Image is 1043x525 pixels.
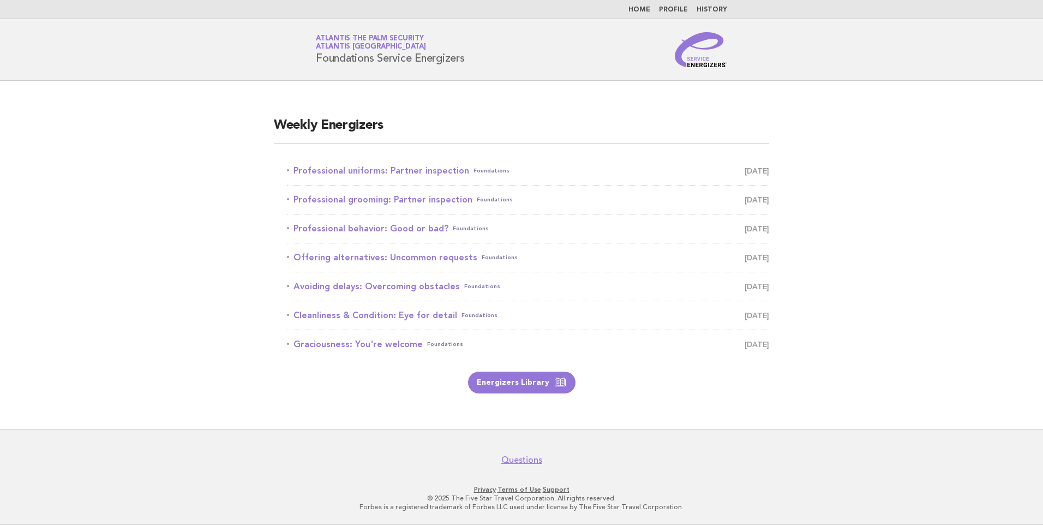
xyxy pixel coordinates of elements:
[543,486,570,493] a: Support
[188,494,855,503] p: © 2025 The Five Star Travel Corporation. All rights reserved.
[474,486,496,493] a: Privacy
[453,221,489,236] span: Foundations
[745,192,769,207] span: [DATE]
[316,44,426,51] span: Atlantis [GEOGRAPHIC_DATA]
[473,163,509,178] span: Foundations
[468,372,576,393] a: Energizers Library
[287,221,769,236] a: Professional behavior: Good or bad?Foundations [DATE]
[745,250,769,265] span: [DATE]
[628,7,650,13] a: Home
[287,279,769,294] a: Avoiding delays: Overcoming obstaclesFoundations [DATE]
[316,35,465,64] h1: Foundations Service Energizers
[188,485,855,494] p: · ·
[464,279,500,294] span: Foundations
[316,35,426,50] a: Atlantis The Palm SecurityAtlantis [GEOGRAPHIC_DATA]
[501,455,542,466] a: Questions
[745,308,769,323] span: [DATE]
[477,192,513,207] span: Foundations
[287,337,769,352] a: Graciousness: You're welcomeFoundations [DATE]
[461,308,497,323] span: Foundations
[745,279,769,294] span: [DATE]
[287,192,769,207] a: Professional grooming: Partner inspectionFoundations [DATE]
[287,250,769,265] a: Offering alternatives: Uncommon requestsFoundations [DATE]
[675,32,727,67] img: Service Energizers
[497,486,541,493] a: Terms of Use
[659,7,688,13] a: Profile
[287,308,769,323] a: Cleanliness & Condition: Eye for detailFoundations [DATE]
[745,163,769,178] span: [DATE]
[745,221,769,236] span: [DATE]
[697,7,727,13] a: History
[482,250,518,265] span: Foundations
[427,337,463,352] span: Foundations
[745,337,769,352] span: [DATE]
[188,503,855,511] p: Forbes is a registered trademark of Forbes LLC used under license by The Five Star Travel Corpora...
[274,117,769,144] h2: Weekly Energizers
[287,163,769,178] a: Professional uniforms: Partner inspectionFoundations [DATE]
